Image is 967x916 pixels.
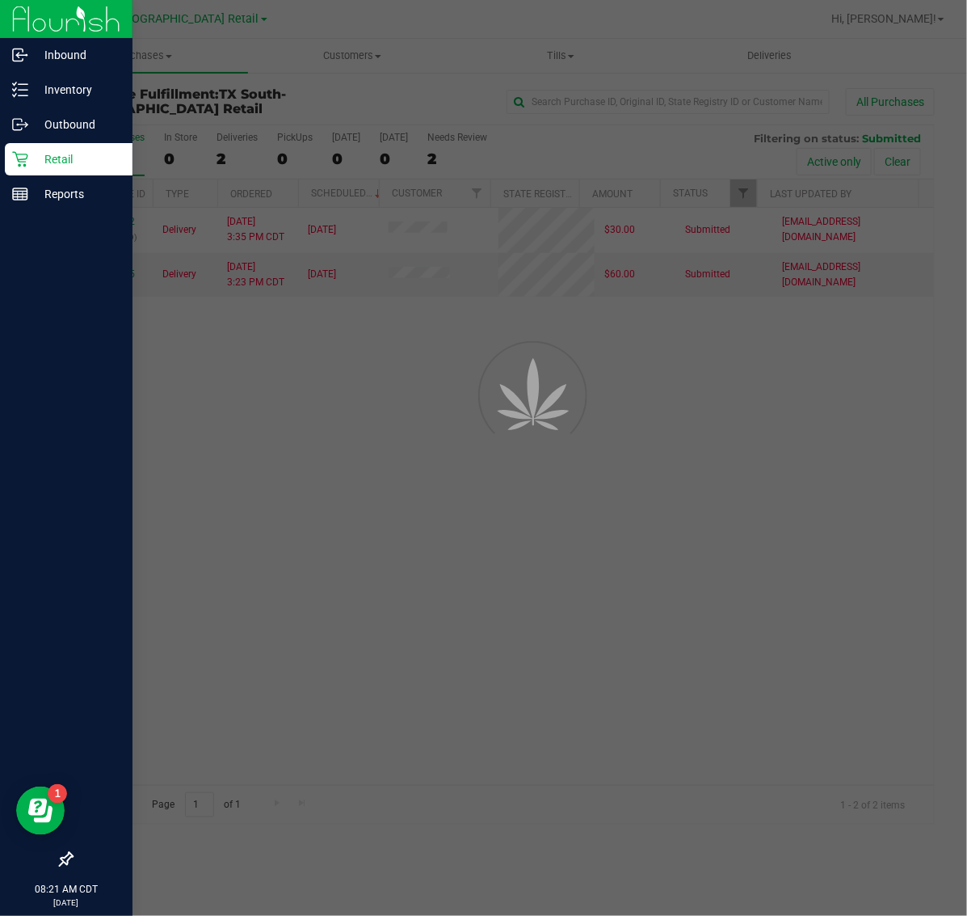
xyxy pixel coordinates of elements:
[12,151,28,167] inline-svg: Retail
[7,897,125,909] p: [DATE]
[28,184,125,204] p: Reports
[28,45,125,65] p: Inbound
[48,784,67,804] iframe: Resource center unread badge
[28,150,125,169] p: Retail
[12,186,28,202] inline-svg: Reports
[16,787,65,835] iframe: Resource center
[28,80,125,99] p: Inventory
[28,115,125,134] p: Outbound
[12,116,28,133] inline-svg: Outbound
[12,82,28,98] inline-svg: Inventory
[12,47,28,63] inline-svg: Inbound
[7,882,125,897] p: 08:21 AM CDT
